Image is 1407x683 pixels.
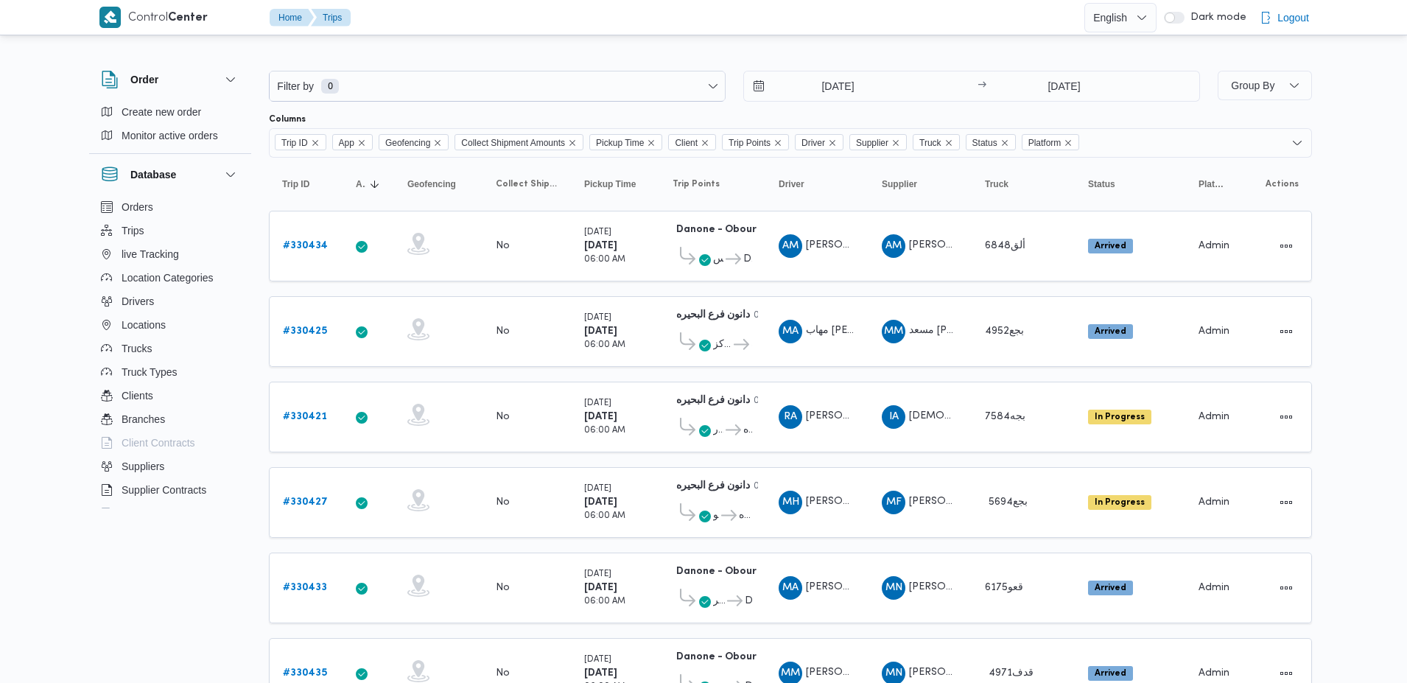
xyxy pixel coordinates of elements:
span: Geofencing [407,178,456,190]
a: #330435 [283,665,327,682]
button: Trucks [95,337,245,360]
b: Arrived [1095,242,1126,251]
span: بجه7584 [985,412,1025,421]
button: Remove Geofencing from selection in this group [433,139,442,147]
span: Admin [1199,583,1229,592]
b: In Progress [1095,498,1145,507]
b: [DATE] [584,412,617,421]
small: 06:00 AM [584,341,625,349]
span: Admin [1199,412,1229,421]
div: Muhab Alsaid Shhatah Alamsairi [779,320,802,343]
button: Remove Trip Points from selection in this group [773,139,782,147]
span: مركز [GEOGRAPHIC_DATA] [713,336,731,354]
button: Location Categories [95,266,245,290]
span: 4971قدف [989,668,1034,678]
button: Remove Supplier from selection in this group [891,139,900,147]
div: Muhammad Fozai Ahmad Khatab [882,491,905,514]
span: Drivers [122,293,154,310]
button: Remove Driver from selection in this group [828,139,837,147]
span: Arrived [1088,239,1133,253]
button: Monitor active orders [95,124,245,147]
span: Trip Points [673,178,720,190]
b: # 330421 [283,412,327,421]
b: [DATE] [584,326,617,336]
button: Branches [95,407,245,431]
span: AM [782,234,799,258]
span: MF [886,491,902,514]
button: Actions [1274,576,1298,600]
span: Pickup Time [584,178,636,190]
button: Remove Collect Shipment Amounts from selection in this group [568,139,577,147]
b: # 330425 [283,326,327,336]
b: Arrived [1095,327,1126,336]
button: Devices [95,502,245,525]
b: Danone - Obour [676,225,757,234]
span: [PERSON_NAME] قلاده [909,668,1017,677]
span: Collect Shipment Amounts [496,178,558,190]
button: Remove Status from selection in this group [1000,139,1009,147]
span: دانون فرع البحيره [751,336,752,354]
small: [DATE] [584,570,611,578]
button: Platform [1193,172,1231,196]
div: → [978,81,986,91]
b: Arrived [1095,584,1126,592]
div: Mahmood Hamdi Qtb Alsaid Ghanm [779,491,802,514]
span: دانون فرع البحيره [739,507,752,525]
span: Trip Points [722,134,789,150]
span: Geofencing [379,134,449,150]
small: 06:00 AM [584,598,625,606]
div: No [496,667,510,680]
span: بجع4952 [985,326,1024,336]
span: مسعد [PERSON_NAME] [909,326,1021,335]
button: Group By [1218,71,1312,100]
div: No [496,410,510,424]
span: Supplier [849,134,907,150]
button: Actions [1274,320,1298,343]
small: 02:02 PM [754,397,793,405]
b: # 330434 [283,241,328,251]
b: دانون فرع البحيره [676,396,750,405]
div: No [496,239,510,253]
b: [DATE] [584,668,617,678]
small: [DATE] [584,399,611,407]
div: Abozaid Muhammad Abozaid Said [882,234,905,258]
b: دانون فرع البحيره [676,310,750,320]
div: Abozaid Muhammad Abozaid Said [779,234,802,258]
button: Truck Types [95,360,245,384]
span: Trip ID [275,134,326,150]
button: Logout [1254,3,1315,32]
button: Suppliers [95,455,245,478]
span: Branches [122,410,165,428]
span: Supplier [856,135,888,151]
span: Arrived [1088,581,1133,595]
b: Danone - Obour [676,567,757,576]
button: Drivers [95,290,245,313]
span: Trip Points [729,135,771,151]
span: Status [972,135,997,151]
div: No [496,325,510,338]
span: ألق6848 [985,241,1025,251]
b: [DATE] [584,583,617,592]
span: 5694بجع [989,497,1028,507]
small: 02:02 PM [754,483,793,491]
div: Maina Najib Shfiq Qladah [882,576,905,600]
button: Trips [311,9,351,27]
span: Actions [1266,178,1299,190]
span: Arrived [1088,324,1133,339]
svg: Sorted in descending order [369,178,381,190]
b: Center [168,13,208,24]
a: #330421 [283,408,327,426]
span: مهاب [PERSON_NAME] [806,326,916,335]
span: Truck [919,135,941,151]
a: #330433 [283,579,327,597]
button: Geofencing [401,172,475,196]
button: Clients [95,384,245,407]
img: X8yXhbKr1z7QwAAAABJRU5ErkJggg== [99,7,121,28]
b: # 330433 [283,583,327,592]
span: Status [1088,178,1115,190]
button: Supplier Contracts [95,478,245,502]
span: Admin [1199,241,1229,251]
button: Trips [95,219,245,242]
span: Filter by [276,77,315,95]
span: Trip ID [281,135,308,151]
